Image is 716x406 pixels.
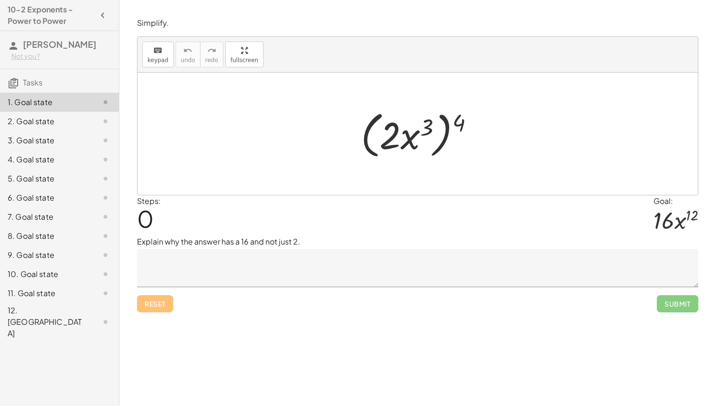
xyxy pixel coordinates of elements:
[23,39,96,50] span: [PERSON_NAME]
[100,96,111,108] i: Task not started.
[100,268,111,280] i: Task not started.
[153,45,162,56] i: keyboard
[100,116,111,127] i: Task not started.
[8,268,84,280] div: 10. Goal state
[181,57,195,64] span: undo
[207,45,216,56] i: redo
[100,192,111,203] i: Task not started.
[137,204,154,233] span: 0
[147,57,168,64] span: keypad
[176,42,200,67] button: undoundo
[200,42,223,67] button: redoredo
[653,195,698,207] div: Goal:
[231,57,258,64] span: fullscreen
[23,77,42,87] span: Tasks
[8,96,84,108] div: 1. Goal state
[137,236,698,247] p: Explain why the answer has a 16 and not just 2.
[100,154,111,165] i: Task not started.
[100,249,111,261] i: Task not started.
[100,211,111,223] i: Task not started.
[100,316,111,328] i: Task not started.
[8,154,84,165] div: 4. Goal state
[8,288,84,299] div: 11. Goal state
[100,288,111,299] i: Task not started.
[8,135,84,146] div: 3. Goal state
[8,4,94,27] h4: 10-2 Exponents - Power to Power
[8,116,84,127] div: 2. Goal state
[8,211,84,223] div: 7. Goal state
[11,52,111,61] div: Not you?
[183,45,192,56] i: undo
[8,249,84,261] div: 9. Goal state
[137,18,698,29] p: Simplify.
[205,57,218,64] span: redo
[100,135,111,146] i: Task not started.
[137,196,161,206] label: Steps:
[8,230,84,242] div: 8. Goal state
[225,42,263,67] button: fullscreen
[8,192,84,203] div: 6. Goal state
[100,173,111,184] i: Task not started.
[8,173,84,184] div: 5. Goal state
[142,42,174,67] button: keyboardkeypad
[100,230,111,242] i: Task not started.
[8,305,84,339] div: 12. [GEOGRAPHIC_DATA]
